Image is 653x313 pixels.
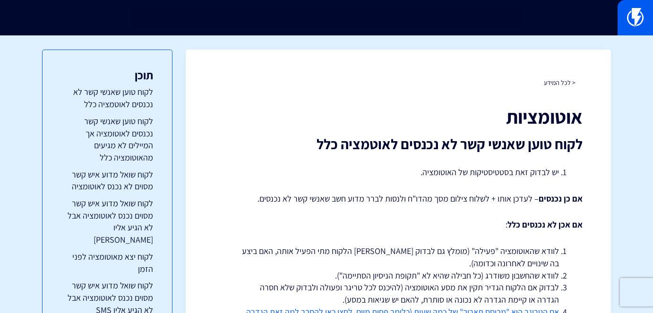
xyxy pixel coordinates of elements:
strong: אם אכן לא נכנסים כלל [507,219,583,230]
a: לקוח טוען שאנשי קשר לא נכנסים לאוטמציה כלל [61,86,153,110]
h3: תוכן [61,69,153,81]
h1: אוטומציות [214,106,583,127]
li: לוודא שהחשבון משודרג (כל חבילה שהיא לא "תקופת הניסיון הסתיימה"). [238,270,559,282]
li: לוודא שהאוטומציה "פעילה" (מומלץ גם לבדוק [PERSON_NAME] הלקוח מתי הפעיל אותה, האם ביצע בה שינויים ... [238,245,559,269]
p: : [214,219,583,231]
li: יש לבדוק זאת בסטטיסטיקות של האוטומציה. [238,166,559,178]
h2: לקוח טוען שאנשי קשר לא נכנסים לאוטמציה כלל [214,136,583,152]
a: לקוח טוען שאנשי קשר נכנסים לאוטומציה אך המיילים לא מגיעים מהאוטומציה כלל [61,115,153,164]
strong: אם כן נכנסים [539,193,583,204]
p: – לעדכן אותו + לשלוח צילום מסך מהדו"ח ולנסות לברר מדוע חשב שאנשי קשר לא נכנסים. [214,193,583,205]
a: < לכל המידע [544,78,576,87]
li: לבדוק אם הלקוח הגדיר תקין את מסע האוטומציה (להיכנס לכל טריגר ופעולה ולבדוק שלא חסרה הגדרה או קיימ... [238,281,559,305]
a: לקוח יצא מאוטומציה לפני הזמן [61,251,153,275]
input: חיפוש מהיר... [130,7,522,29]
a: לקוח שואל מדוע איש קשר מסוים לא נכנס לאוטומציה [61,169,153,193]
a: לקוח שואל מדוע איש קשר מסוים נכנס לאוטומציה אבל לא הגיע אליו [PERSON_NAME] [61,197,153,246]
